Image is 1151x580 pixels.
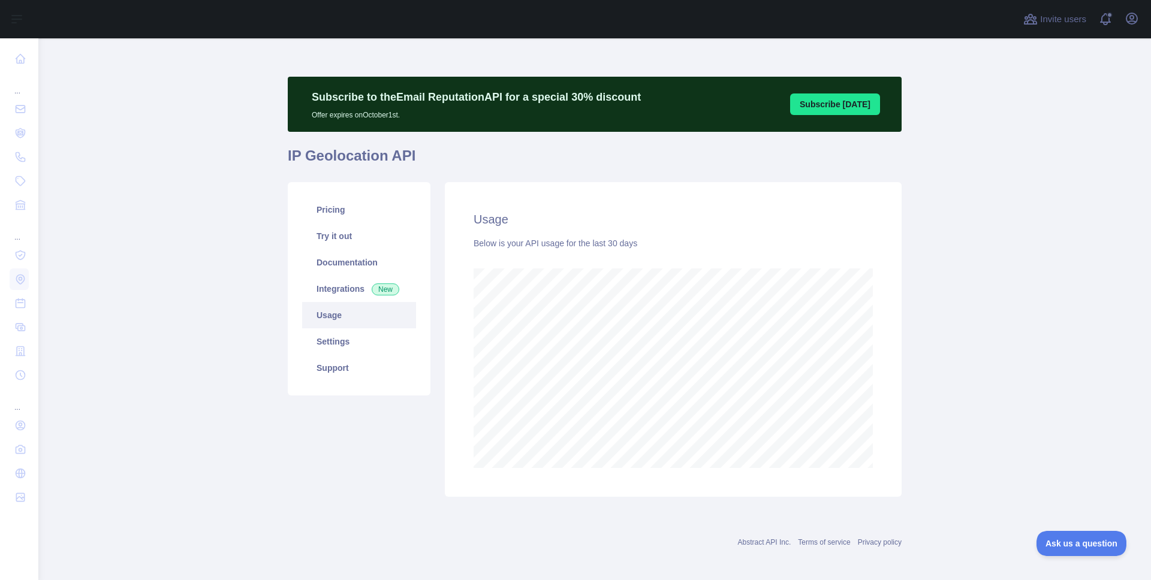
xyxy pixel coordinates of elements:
div: ... [10,388,29,412]
a: Try it out [302,223,416,249]
button: Invite users [1021,10,1089,29]
h2: Usage [474,211,873,228]
a: Support [302,355,416,381]
a: Terms of service [798,538,850,546]
a: Settings [302,328,416,355]
a: Documentation [302,249,416,276]
a: Abstract API Inc. [738,538,791,546]
button: Subscribe [DATE] [790,93,880,115]
div: ... [10,218,29,242]
p: Subscribe to the Email Reputation API for a special 30 % discount [312,89,641,105]
a: Privacy policy [858,538,902,546]
a: Pricing [302,197,416,223]
div: ... [10,72,29,96]
a: Integrations New [302,276,416,302]
span: Invite users [1040,13,1086,26]
p: Offer expires on October 1st. [312,105,641,120]
iframe: Toggle Customer Support [1036,531,1127,556]
div: Below is your API usage for the last 30 days [474,237,873,249]
span: New [372,283,399,295]
h1: IP Geolocation API [288,146,902,175]
a: Usage [302,302,416,328]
